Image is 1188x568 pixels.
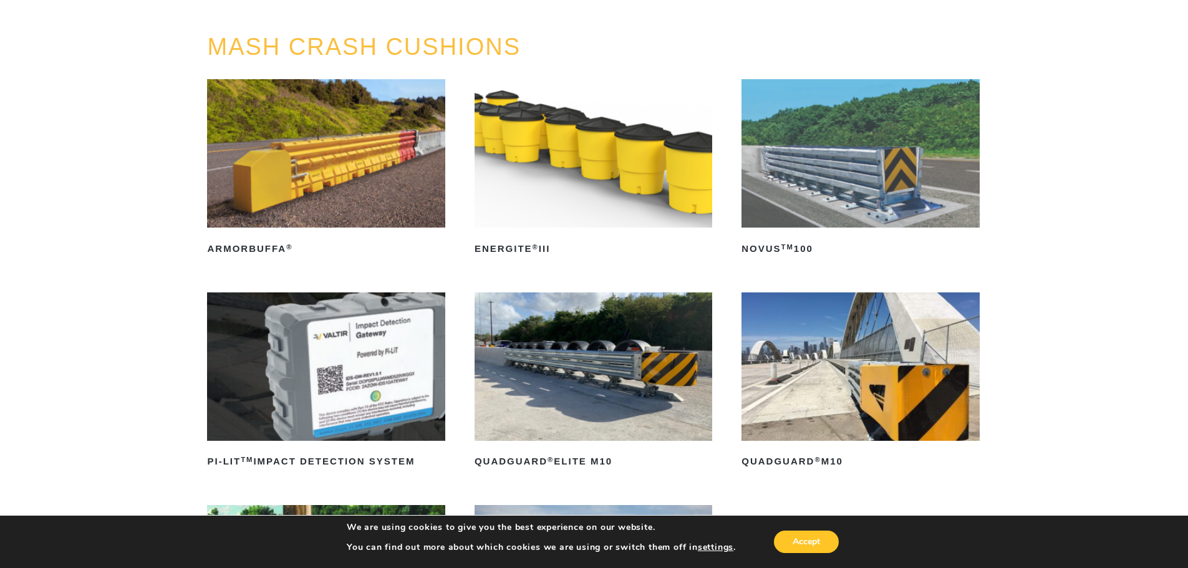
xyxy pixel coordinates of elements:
button: settings [698,542,733,553]
sup: ® [533,243,539,251]
sup: ® [286,243,292,251]
a: QuadGuard®M10 [741,292,979,472]
sup: ® [814,456,821,463]
p: You can find out more about which cookies we are using or switch them off in . [347,542,736,553]
a: ArmorBuffa® [207,79,445,259]
p: We are using cookies to give you the best experience on our website. [347,522,736,533]
sup: TM [241,456,253,463]
h2: PI-LIT Impact Detection System [207,452,445,472]
a: NOVUSTM100 [741,79,979,259]
h2: ENERGITE III [475,239,712,259]
h2: ArmorBuffa [207,239,445,259]
a: PI-LITTMImpact Detection System [207,292,445,472]
a: QuadGuard®Elite M10 [475,292,712,472]
button: Accept [774,531,839,553]
a: ENERGITE®III [475,79,712,259]
sup: ® [548,456,554,463]
a: MASH CRASH CUSHIONS [207,34,521,60]
h2: QuadGuard M10 [741,452,979,472]
h2: QuadGuard Elite M10 [475,452,712,472]
h2: NOVUS 100 [741,239,979,259]
sup: TM [781,243,794,251]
